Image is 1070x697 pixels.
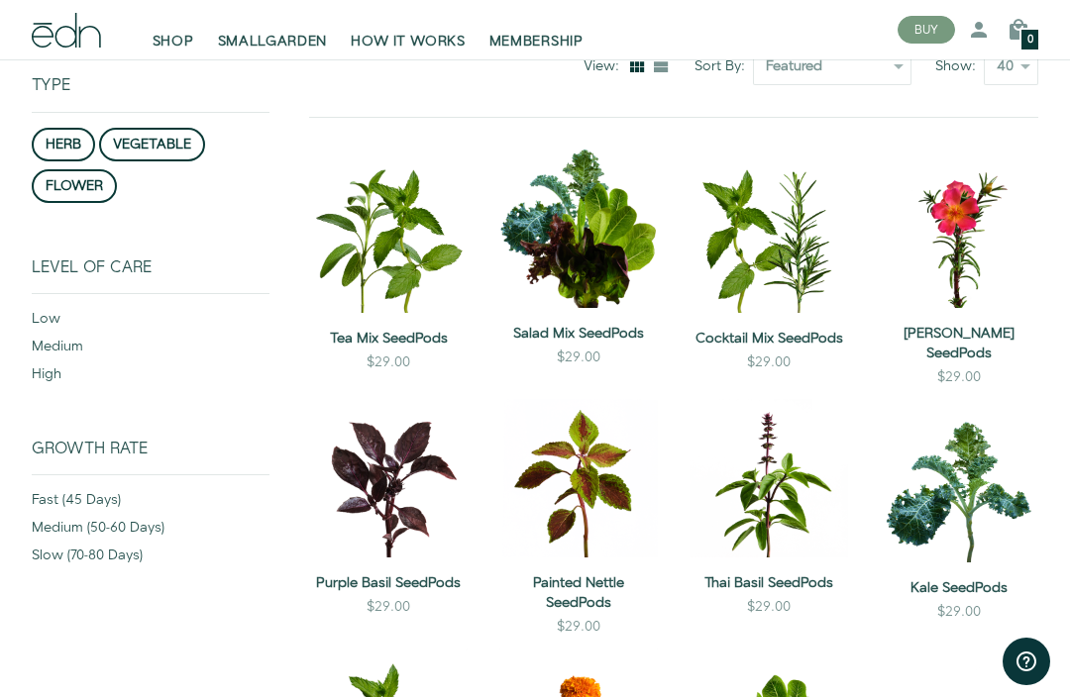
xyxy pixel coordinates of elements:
button: BUY [898,16,955,44]
div: $29.00 [937,602,981,622]
div: Type [32,16,269,111]
a: Tea Mix SeedPods [309,329,468,348]
span: SHOP [153,32,194,51]
div: medium (50-60 days) [32,518,269,546]
div: $29.00 [747,597,791,617]
img: Purple Basil SeedPods [309,399,468,557]
span: 0 [1027,35,1033,46]
img: Cocktail Mix SeedPods [690,149,848,313]
a: Salad Mix SeedPods [499,324,658,344]
a: HOW IT WORKS [339,8,477,51]
img: Thai Basil SeedPods [690,399,848,557]
label: Show: [935,56,984,76]
div: low [32,309,269,337]
a: SHOP [141,8,206,51]
span: HOW IT WORKS [351,32,465,51]
a: Kale SeedPods [880,578,1038,598]
div: high [32,364,269,392]
div: medium [32,337,269,364]
a: Cocktail Mix SeedPods [690,329,848,348]
div: $29.00 [557,348,600,367]
div: $29.00 [367,597,410,617]
label: Sort By: [695,56,753,76]
img: Tea Mix SeedPods [309,149,468,313]
img: Kale SeedPods [880,399,1038,562]
a: SMALLGARDEN [206,8,340,51]
div: Level of Care [32,258,269,293]
div: $29.00 [557,617,600,637]
span: SMALLGARDEN [218,32,328,51]
iframe: Opens a widget where you can find more information [1003,638,1050,687]
div: View: [584,56,627,76]
button: herb [32,128,95,161]
button: flower [32,169,117,203]
span: MEMBERSHIP [489,32,584,51]
img: Painted Nettle SeedPods [499,399,658,557]
img: Moss Rose SeedPods [880,149,1038,308]
div: fast (45 days) [32,490,269,518]
div: Growth Rate [32,440,269,474]
div: $29.00 [367,352,410,372]
img: Salad Mix SeedPods [499,149,658,308]
div: $29.00 [937,367,981,387]
a: [PERSON_NAME] SeedPods [880,324,1038,363]
a: Purple Basil SeedPods [309,573,468,593]
a: Painted Nettle SeedPods [499,573,658,613]
div: slow (70-80 days) [32,546,269,573]
a: Thai Basil SeedPods [690,573,848,593]
a: MEMBERSHIP [478,8,595,51]
div: $29.00 [747,352,791,372]
button: vegetable [99,128,205,161]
